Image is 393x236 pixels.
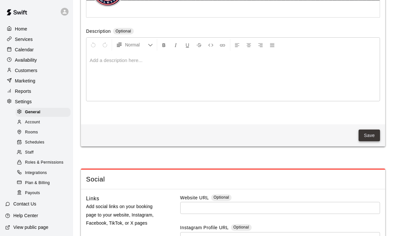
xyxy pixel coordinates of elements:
button: Format Strikethrough [194,39,205,51]
span: Roles & Permissions [25,159,63,166]
p: Help Center [13,212,38,219]
span: Social [86,175,380,184]
div: Plan & Billing [16,179,70,188]
a: Plan & Billing [16,178,73,188]
a: Availability [5,55,68,65]
p: Customers [15,67,37,74]
span: General [25,109,41,116]
a: Roles & Permissions [16,158,73,168]
a: Integrations [16,168,73,178]
span: Staff [25,149,33,156]
a: Account [16,117,73,127]
a: Payouts [16,188,73,198]
a: Schedules [16,138,73,148]
button: Justify Align [267,39,278,51]
a: General [16,107,73,117]
div: Rooms [16,128,70,137]
a: Customers [5,66,68,75]
button: Insert Link [217,39,228,51]
a: Services [5,34,68,44]
p: Marketing [15,78,35,84]
div: Account [16,118,70,127]
p: Services [15,36,33,43]
div: Staff [16,148,70,157]
label: Instagram Profile URL [180,224,229,232]
button: Formatting Options [113,39,156,51]
p: Reports [15,88,31,94]
a: Rooms [16,128,73,138]
p: Home [15,26,27,32]
a: Staff [16,148,73,158]
span: Payouts [25,190,40,196]
div: Schedules [16,138,70,147]
a: Marketing [5,76,68,86]
p: Availability [15,57,37,63]
span: Account [25,119,40,126]
span: Schedules [25,139,44,146]
span: Optional [214,195,229,200]
a: Home [5,24,68,34]
p: Settings [15,98,32,105]
p: Calendar [15,46,34,53]
div: Payouts [16,189,70,198]
button: Save [359,130,380,142]
div: Roles & Permissions [16,158,70,167]
button: Undo [88,39,99,51]
a: Reports [5,86,68,96]
span: Normal [125,42,148,48]
span: Integrations [25,170,47,176]
span: Optional [234,225,249,230]
a: Settings [5,97,68,106]
span: Rooms [25,129,38,136]
h6: Links [86,194,99,203]
div: General [16,108,70,117]
div: Integrations [16,168,70,178]
span: Plan & Billing [25,180,50,186]
p: View public page [13,224,48,230]
p: Add social links on your booking page to your website, Instagram, Facebook, TikTok, or X pages [86,203,162,227]
button: Format Bold [158,39,170,51]
button: Format Underline [182,39,193,51]
label: Website URL [180,194,209,202]
button: Format Italics [170,39,181,51]
button: Right Align [255,39,266,51]
span: Optional [116,29,131,33]
a: Calendar [5,45,68,55]
button: Insert Code [205,39,216,51]
button: Left Align [232,39,243,51]
label: Description [86,28,111,35]
p: Contact Us [13,201,36,207]
button: Center Align [243,39,254,51]
button: Redo [99,39,110,51]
